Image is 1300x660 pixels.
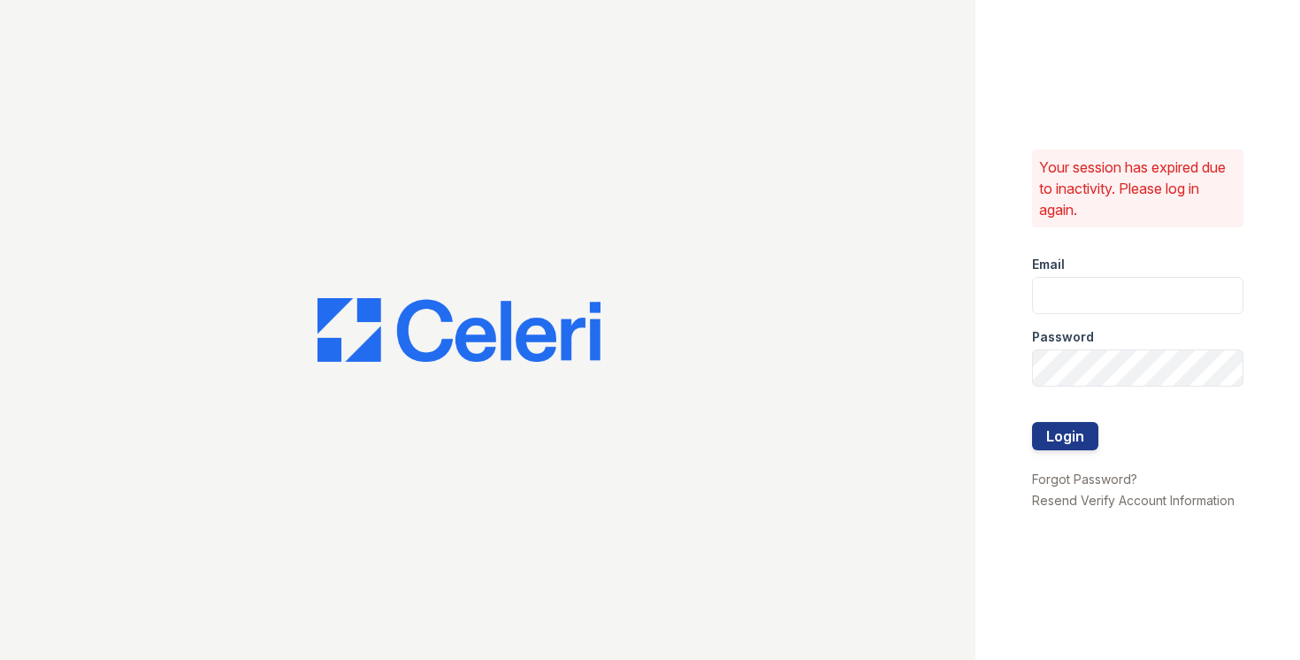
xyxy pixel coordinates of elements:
[1039,157,1237,220] p: Your session has expired due to inactivity. Please log in again.
[1032,472,1137,487] a: Forgot Password?
[1032,493,1235,508] a: Resend Verify Account Information
[1032,422,1098,450] button: Login
[317,298,600,362] img: CE_Logo_Blue-a8612792a0a2168367f1c8372b55b34899dd931a85d93a1a3d3e32e68fde9ad4.png
[1032,328,1094,346] label: Password
[1032,256,1065,273] label: Email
